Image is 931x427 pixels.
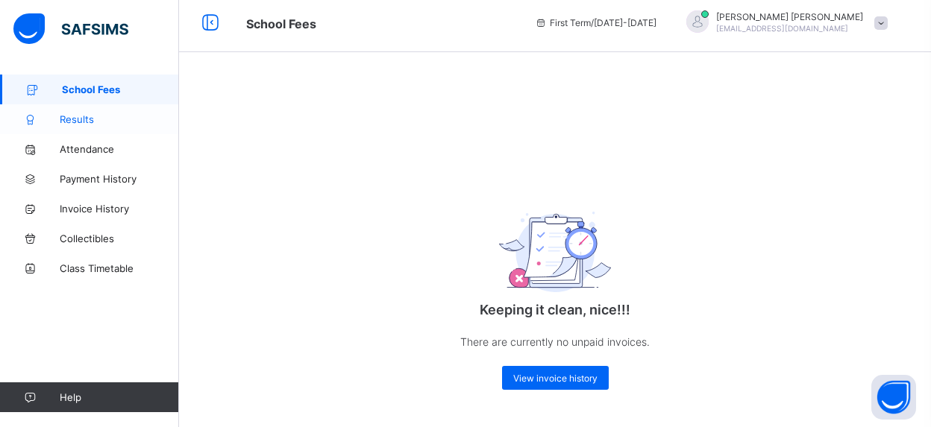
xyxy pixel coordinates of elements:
span: School Fees [246,16,316,31]
span: Class Timetable [60,262,179,274]
span: Attendance [60,143,179,155]
span: session/term information [535,17,656,28]
span: View invoice history [513,373,598,384]
img: safsims [13,13,128,45]
span: School Fees [62,83,179,95]
span: Invoice History [60,203,179,215]
span: [EMAIL_ADDRESS][DOMAIN_NAME] [716,24,848,33]
p: There are currently no unpaid invoices. [406,332,704,351]
span: Collectibles [60,233,179,244]
button: Open asap [871,375,916,420]
span: Payment History [60,173,179,185]
span: Results [60,113,179,125]
p: Keeping it clean, nice!!! [406,302,704,317]
span: [PERSON_NAME] [PERSON_NAME] [716,11,863,22]
span: Help [60,391,178,403]
img: empty_exam.25ac31c7e64bfa8fcc0a6b068b22d071.svg [499,212,611,293]
div: MARYJOSEPH [671,10,895,35]
div: Keeping it clean, nice!!! [406,171,704,405]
